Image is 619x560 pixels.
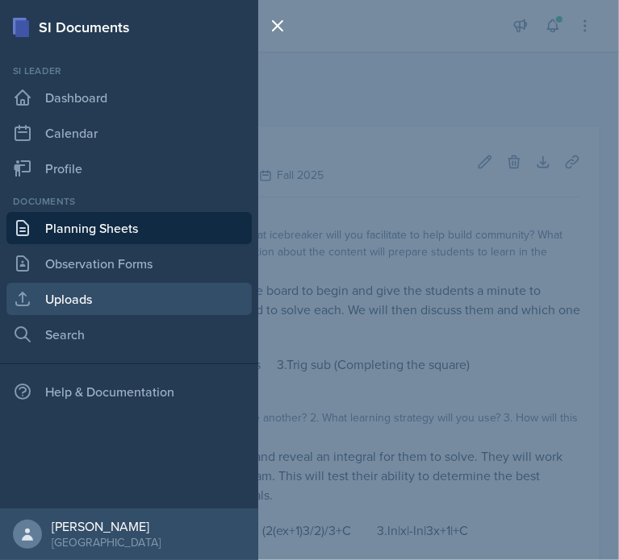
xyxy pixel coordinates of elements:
div: [GEOGRAPHIC_DATA] [52,534,161,550]
a: Dashboard [6,81,252,114]
a: Search [6,318,252,351]
div: Help & Documentation [6,375,252,408]
a: Planning Sheets [6,212,252,244]
a: Calendar [6,117,252,149]
a: Observation Forms [6,247,252,280]
div: [PERSON_NAME] [52,518,161,534]
a: Uploads [6,283,252,315]
div: Si leader [6,64,252,78]
a: Profile [6,152,252,185]
div: Documents [6,194,252,209]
